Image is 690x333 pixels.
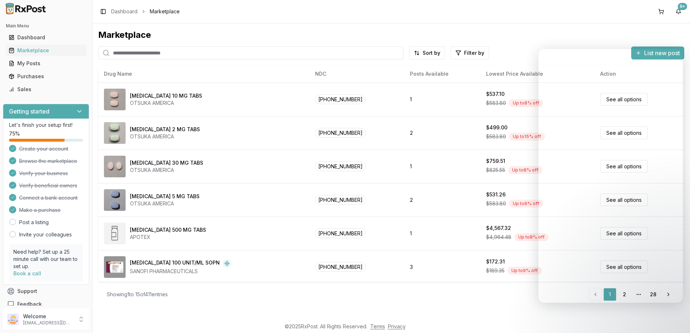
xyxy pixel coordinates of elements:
div: OTSUKA AMERICA [130,200,200,207]
button: Dashboard [3,32,89,43]
th: Posts Available [404,65,480,83]
span: $4,964.48 [486,234,511,241]
td: 1 [404,217,480,250]
button: Support [3,285,89,298]
div: Dashboard [9,34,83,41]
span: Sort by [423,49,440,57]
td: 1 [404,150,480,183]
p: Need help? Set up a 25 minute call with our team to set up. [13,248,79,270]
a: Marketplace [6,44,86,57]
span: Verify your business [19,170,68,177]
img: Abilify 10 MG TABS [104,89,126,110]
span: Verify beneficial owners [19,182,77,189]
div: Showing 1 to 15 of 411 entries [107,291,168,298]
td: 1 [404,83,480,116]
img: Abilify 2 MG TABS [104,122,126,144]
span: [PHONE_NUMBER] [315,228,366,238]
div: [MEDICAL_DATA] 100 UNIT/ML SOPN [130,259,220,268]
a: Terms [370,323,385,329]
span: $583.80 [486,200,506,207]
div: [MEDICAL_DATA] 5 MG TABS [130,193,200,200]
a: Book a call [13,270,41,276]
iframe: Intercom live chat [665,308,683,326]
span: Filter by [464,49,484,57]
span: Browse the marketplace [19,157,77,165]
span: [PHONE_NUMBER] [315,161,366,171]
div: OTSUKA AMERICA [130,166,203,174]
div: $531.26 [486,191,506,198]
div: Up to 8 % off [508,166,542,174]
div: $172.31 [486,258,505,265]
div: Marketplace [98,29,684,41]
span: [PHONE_NUMBER] [315,262,366,272]
span: [PHONE_NUMBER] [315,195,366,205]
nav: breadcrumb [111,8,180,15]
div: My Posts [9,60,83,67]
a: Privacy [388,323,406,329]
span: $583.80 [486,133,506,140]
img: Abiraterone Acetate 500 MG TABS [104,223,126,244]
button: My Posts [3,58,89,69]
td: 3 [404,250,480,284]
a: Sales [6,83,86,96]
span: Marketplace [150,8,180,15]
th: Drug Name [98,65,309,83]
button: Marketplace [3,45,89,56]
h2: Main Menu [6,23,86,29]
a: Post a listing [19,219,49,226]
div: [MEDICAL_DATA] 2 MG TABS [130,126,200,133]
span: $583.80 [486,99,506,107]
div: Up to 15 % off [509,133,545,141]
div: $4,567.32 [486,225,511,232]
a: My Posts [6,57,86,70]
div: Up to 9 % off [507,267,542,275]
img: Abilify 5 MG TABS [104,189,126,211]
span: $189.35 [486,267,505,274]
span: [PHONE_NUMBER] [315,128,366,138]
span: [PHONE_NUMBER] [315,94,366,104]
div: SANOFI PHARMACEUTICALS [130,268,231,275]
div: [MEDICAL_DATA] 30 MG TABS [130,159,203,166]
button: Purchases [3,71,89,82]
th: Lowest Price Available [480,65,594,83]
div: [MEDICAL_DATA] 500 MG TABS [130,226,206,234]
div: Up to 8 % off [509,99,543,107]
div: Up to 8 % off [514,233,549,241]
div: OTSUKA AMERICA [130,99,202,107]
div: [MEDICAL_DATA] 10 MG TABS [130,92,202,99]
div: OTSUKA AMERICA [130,133,200,140]
a: Purchases [6,70,86,83]
img: User avatar [7,314,19,325]
div: $499.00 [486,124,507,131]
th: NDC [309,65,404,83]
button: 9+ [673,6,684,17]
span: List new post [644,49,680,57]
div: $759.51 [486,157,505,165]
a: Invite your colleagues [19,231,72,238]
div: APOTEX [130,234,206,241]
h3: Getting started [9,107,49,116]
p: [EMAIL_ADDRESS][DOMAIN_NAME] [23,320,73,326]
a: Dashboard [111,8,137,15]
td: 2 [404,116,480,150]
div: Marketplace [9,47,83,54]
button: List new post [631,46,684,59]
button: Sort by [409,46,445,59]
button: Feedback [3,298,89,311]
div: 9+ [678,3,687,10]
button: Sales [3,84,89,95]
img: Abilify 30 MG TABS [104,156,126,177]
span: Connect a bank account [19,194,78,201]
span: 75 % [9,130,20,137]
p: Let's finish your setup first! [9,121,83,129]
div: Up to 9 % off [509,200,543,208]
a: Dashboard [6,31,86,44]
div: $537.10 [486,90,505,98]
span: $825.55 [486,166,505,174]
img: Admelog SoloStar 100 UNIT/ML SOPN [104,256,126,278]
div: Sales [9,86,83,93]
button: Filter by [451,46,489,59]
iframe: Intercom live chat [538,49,683,303]
span: Make a purchase [19,207,61,214]
img: RxPost Logo [3,3,49,14]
